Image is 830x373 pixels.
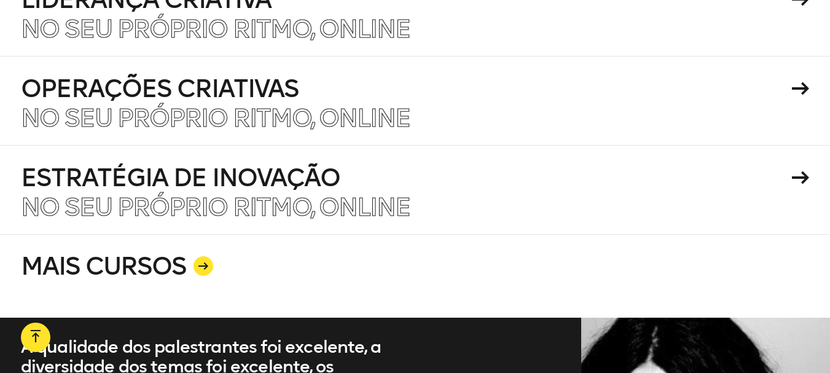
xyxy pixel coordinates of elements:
font: No seu próprio ritmo, online [21,192,410,222]
font: No seu próprio ritmo, online [21,103,410,133]
font: No seu próprio ritmo, online [21,14,410,44]
font: Estratégia de Inovação [21,163,340,192]
font: Operações Criativas [21,74,299,103]
font: MAIS CURSOS [21,251,186,281]
a: MAIS CURSOS [21,234,809,318]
